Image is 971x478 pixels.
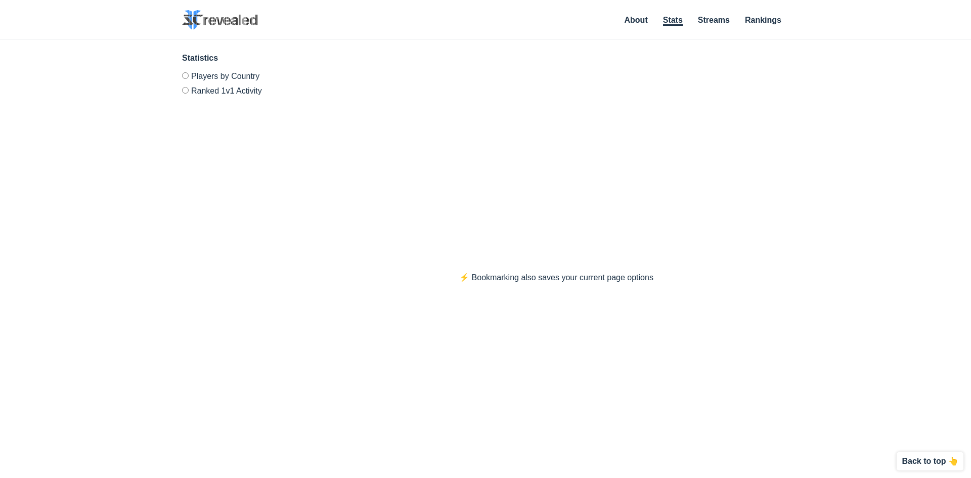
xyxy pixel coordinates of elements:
[182,52,303,64] h3: Statistics
[663,16,683,26] a: Stats
[182,83,303,95] label: Ranked 1v1 Activity
[182,72,303,83] label: Players by Country
[182,87,189,94] input: Ranked 1v1 Activity
[625,16,648,24] a: About
[182,10,258,30] img: SC2 Revealed
[439,272,674,284] p: ⚡️ Bookmarking also saves your current page options
[698,16,730,24] a: Streams
[745,16,781,24] a: Rankings
[182,72,189,79] input: Players by Country
[902,457,958,465] p: Back to top 👆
